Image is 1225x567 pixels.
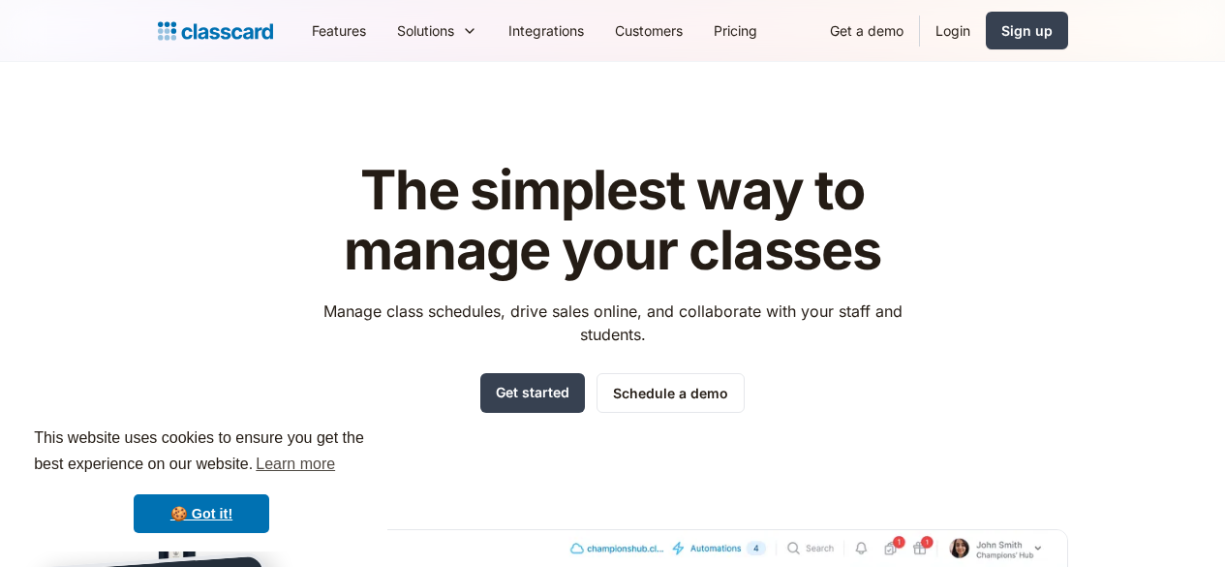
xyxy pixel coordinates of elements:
[698,9,773,52] a: Pricing
[599,9,698,52] a: Customers
[305,299,920,346] p: Manage class schedules, drive sales online, and collaborate with your staff and students.
[34,426,369,479] span: This website uses cookies to ensure you get the best experience on our website.
[397,20,454,41] div: Solutions
[253,450,338,479] a: learn more about cookies
[814,9,919,52] a: Get a demo
[493,9,599,52] a: Integrations
[305,161,920,280] h1: The simplest way to manage your classes
[920,9,986,52] a: Login
[1001,20,1053,41] div: Sign up
[382,9,493,52] div: Solutions
[134,494,269,533] a: dismiss cookie message
[597,373,745,413] a: Schedule a demo
[15,408,387,551] div: cookieconsent
[296,9,382,52] a: Features
[158,17,273,45] a: Logo
[986,12,1068,49] a: Sign up
[480,373,585,413] a: Get started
